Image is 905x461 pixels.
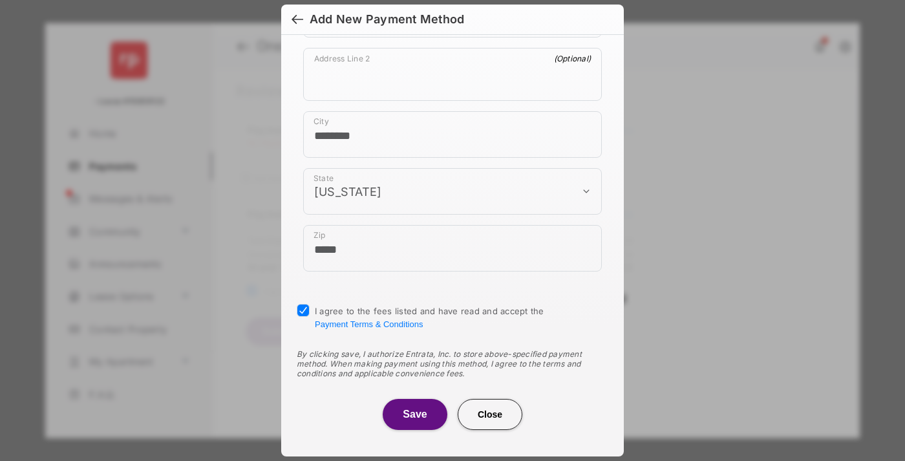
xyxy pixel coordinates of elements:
div: By clicking save, I authorize Entrata, Inc. to store above-specified payment method. When making ... [297,349,608,378]
button: I agree to the fees listed and have read and accept the [315,319,423,329]
span: I agree to the fees listed and have read and accept the [315,306,544,329]
div: payment_method_screening[postal_addresses][administrativeArea] [303,168,602,215]
div: payment_method_screening[postal_addresses][addressLine2] [303,48,602,101]
button: Close [458,399,522,430]
div: payment_method_screening[postal_addresses][locality] [303,111,602,158]
button: Save [383,399,447,430]
div: payment_method_screening[postal_addresses][postalCode] [303,225,602,272]
div: Add New Payment Method [310,12,464,27]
